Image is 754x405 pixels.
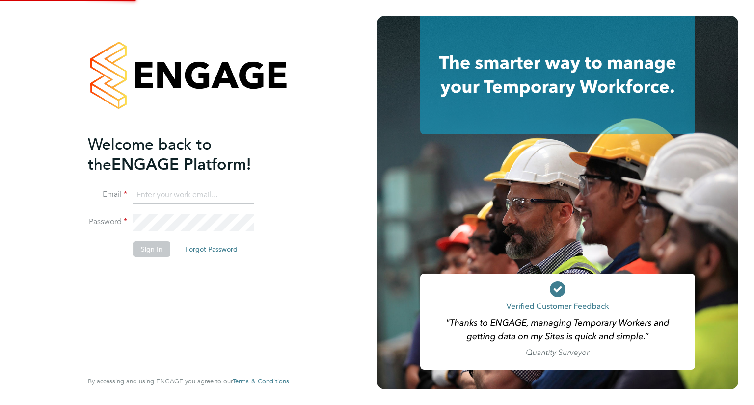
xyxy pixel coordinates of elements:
input: Enter your work email... [133,186,254,204]
span: Welcome back to the [88,135,212,174]
label: Password [88,217,127,227]
label: Email [88,189,127,200]
button: Forgot Password [177,241,245,257]
h2: ENGAGE Platform! [88,134,279,175]
button: Sign In [133,241,170,257]
span: By accessing and using ENGAGE you agree to our [88,377,289,385]
span: Terms & Conditions [233,377,289,385]
a: Terms & Conditions [233,378,289,385]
